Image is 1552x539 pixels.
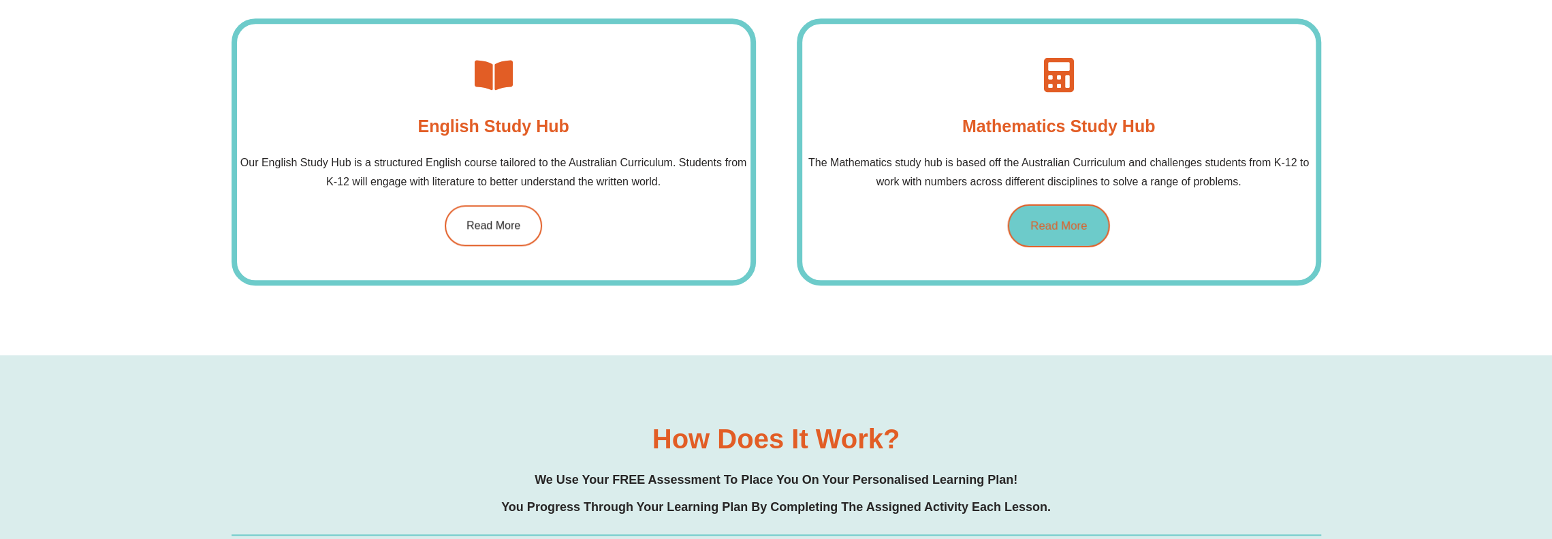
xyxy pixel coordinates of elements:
[445,205,542,246] a: Read More
[501,466,1051,521] h2: We use your FREE assessment to place you on your personalised learning plan! You progress through...
[1007,204,1109,247] a: Read More
[466,220,520,231] span: Read More
[1030,219,1087,231] span: Read More
[652,425,900,452] h2: How does it work?
[417,112,569,140] h4: English Study Hub​
[237,153,750,191] p: Our English Study Hub is a structured English course tailored to the Australian Curriculum. Stude...
[802,153,1316,191] p: The Mathematics study hub is based off the Australian Curriculum and challenges students from K-1...
[1325,385,1552,539] iframe: Chat Widget
[962,112,1155,140] h4: Mathematics Study Hub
